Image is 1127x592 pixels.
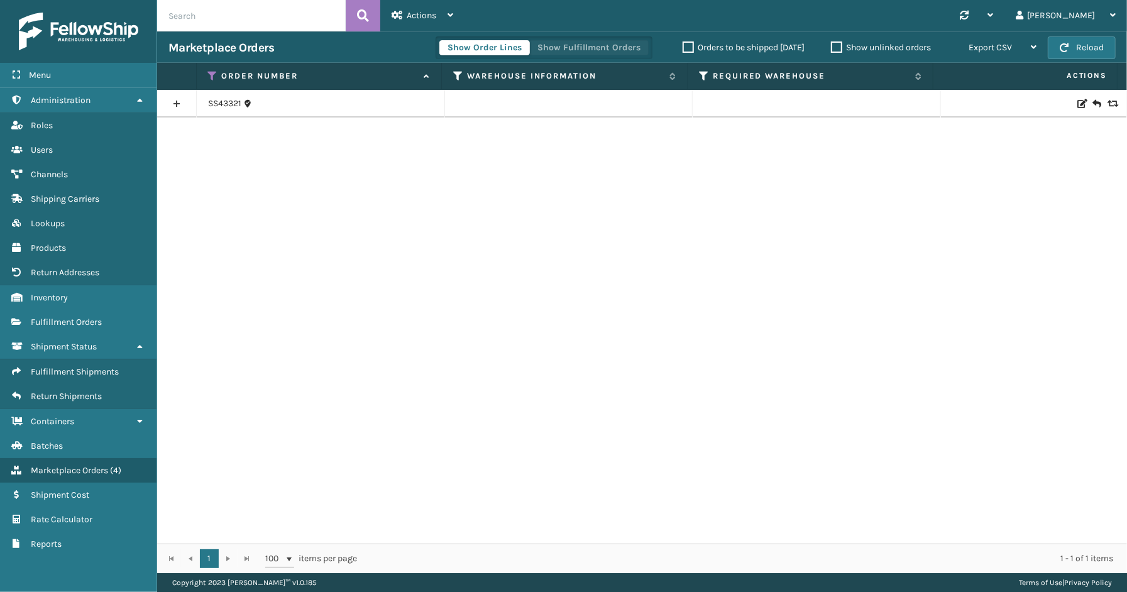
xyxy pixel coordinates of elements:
[407,10,436,21] span: Actions
[31,341,97,352] span: Shipment Status
[31,441,63,451] span: Batches
[31,267,99,278] span: Return Addresses
[969,42,1012,53] span: Export CSV
[265,549,357,568] span: items per page
[31,194,99,204] span: Shipping Carriers
[713,70,909,82] label: Required Warehouse
[31,120,53,131] span: Roles
[31,416,74,427] span: Containers
[31,292,68,303] span: Inventory
[110,465,121,476] span: ( 4 )
[1108,99,1115,108] i: Replace
[375,552,1113,565] div: 1 - 1 of 1 items
[1019,578,1062,587] a: Terms of Use
[208,97,241,110] a: SS43321
[29,70,51,80] span: Menu
[31,317,102,327] span: Fulfillment Orders
[265,552,284,565] span: 100
[1048,36,1116,59] button: Reload
[529,40,649,55] button: Show Fulfillment Orders
[683,42,805,53] label: Orders to be shipped [DATE]
[1019,573,1112,592] div: |
[31,145,53,155] span: Users
[1064,578,1112,587] a: Privacy Policy
[31,539,62,549] span: Reports
[31,391,102,402] span: Return Shipments
[221,70,417,82] label: Order Number
[31,95,91,106] span: Administration
[831,42,931,53] label: Show unlinked orders
[19,13,138,50] img: logo
[31,218,65,229] span: Lookups
[31,490,89,500] span: Shipment Cost
[200,549,219,568] a: 1
[168,40,274,55] h3: Marketplace Orders
[31,366,119,377] span: Fulfillment Shipments
[1092,97,1100,110] i: Create Return Label
[1077,99,1085,108] i: Edit
[31,169,68,180] span: Channels
[172,573,317,592] p: Copyright 2023 [PERSON_NAME]™ v 1.0.185
[467,70,663,82] label: Warehouse Information
[31,465,108,476] span: Marketplace Orders
[31,514,92,525] span: Rate Calculator
[439,40,530,55] button: Show Order Lines
[937,65,1114,86] span: Actions
[31,243,66,253] span: Products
